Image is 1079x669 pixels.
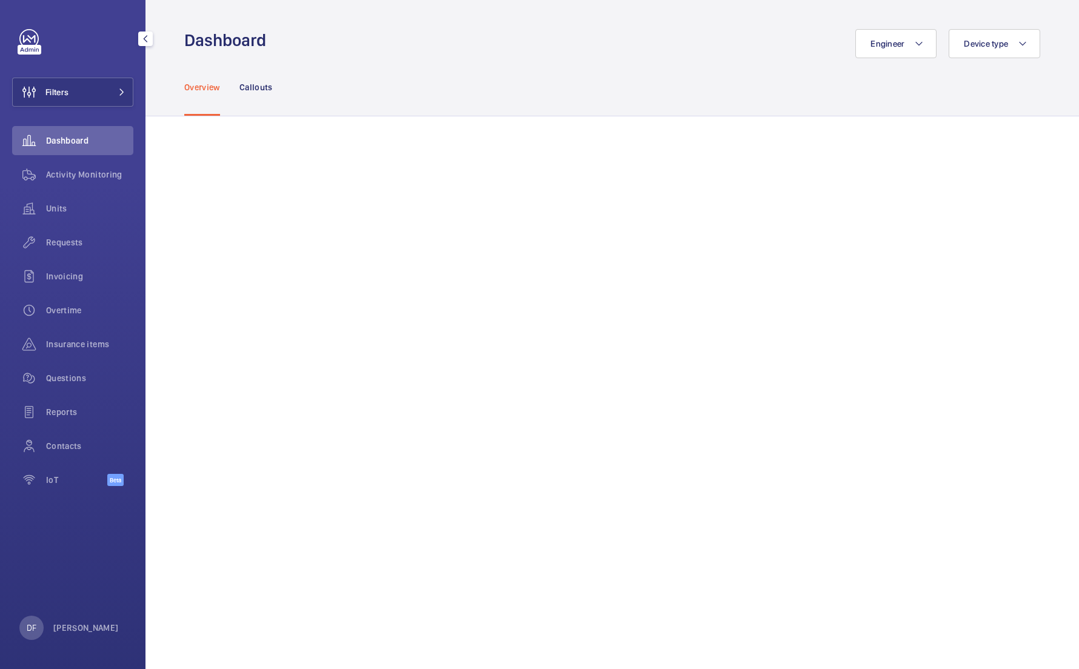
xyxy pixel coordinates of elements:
span: IoT [46,474,107,486]
span: Contacts [46,440,133,452]
p: Callouts [239,81,273,93]
p: [PERSON_NAME] [53,622,119,634]
span: Units [46,202,133,215]
button: Engineer [855,29,937,58]
span: Reports [46,406,133,418]
span: Dashboard [46,135,133,147]
span: Beta [107,474,124,486]
h1: Dashboard [184,29,273,52]
span: Questions [46,372,133,384]
button: Device type [949,29,1040,58]
span: Insurance items [46,338,133,350]
button: Filters [12,78,133,107]
span: Engineer [870,39,904,48]
span: Device type [964,39,1008,48]
p: DF [27,622,36,634]
span: Filters [45,86,68,98]
span: Requests [46,236,133,248]
span: Activity Monitoring [46,168,133,181]
span: Invoicing [46,270,133,282]
span: Overtime [46,304,133,316]
p: Overview [184,81,220,93]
